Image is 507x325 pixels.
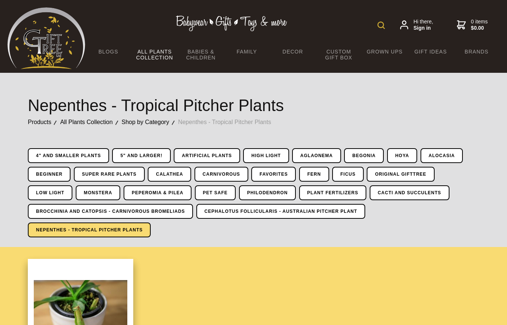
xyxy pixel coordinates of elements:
a: BLOGS [85,44,131,59]
a: 0 items$0.00 [457,19,488,32]
a: Hoya [387,148,418,163]
a: All Plants Collection [60,117,121,127]
a: Cacti and Succulents [370,185,449,200]
a: Begonia [344,148,384,163]
a: Fern [299,167,329,182]
a: Calathea [148,167,191,182]
a: Carnivorous [194,167,248,182]
a: Custom Gift Box [316,44,362,65]
img: Babyware - Gifts - Toys and more... [7,7,85,69]
a: Nepenthes - Tropical Pitcher Plants [28,222,151,237]
a: Super Rare Plants [74,167,145,182]
a: Decor [270,44,316,59]
a: Hi there,Sign in [400,19,433,32]
a: Plant Fertilizers [299,185,367,200]
a: Artificial Plants [174,148,240,163]
a: Nepenthes - Tropical Pitcher Plants [178,117,280,127]
a: Philodendron [239,185,296,200]
a: Low Light [28,185,72,200]
span: Hi there, [413,19,433,32]
img: product search [377,22,385,29]
a: Peperomia & Pilea [124,185,192,200]
a: Beginner [28,167,71,182]
a: High Light [243,148,289,163]
a: 5" and Larger! [112,148,170,163]
a: Monstera [76,185,121,200]
a: Cephalotus Follicularis - Australian Pitcher Plant [196,204,366,219]
a: Babies & Children [178,44,224,65]
strong: Sign in [413,25,433,32]
a: Grown Ups [362,44,408,59]
a: Ficus [332,167,364,182]
a: Favorites [251,167,296,182]
a: Pet Safe [195,185,236,200]
strong: $0.00 [471,25,488,32]
span: 0 items [471,19,488,32]
a: Gift Ideas [408,44,454,59]
h1: Nepenthes - Tropical Pitcher Plants [28,97,479,114]
a: Brocchinia And Catopsis - Carnivorous Bromeliads [28,204,193,219]
a: Original GiftTree [367,167,434,182]
img: Babywear - Gifts - Toys & more [176,16,287,31]
a: Family [224,44,270,59]
a: Brands [454,44,500,59]
a: Aglaonema [292,148,341,163]
a: Shop by Category [122,117,178,127]
a: All Plants Collection [131,44,178,65]
a: 4" and Smaller Plants [28,148,109,163]
a: Alocasia [421,148,463,163]
a: Products [28,117,60,127]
